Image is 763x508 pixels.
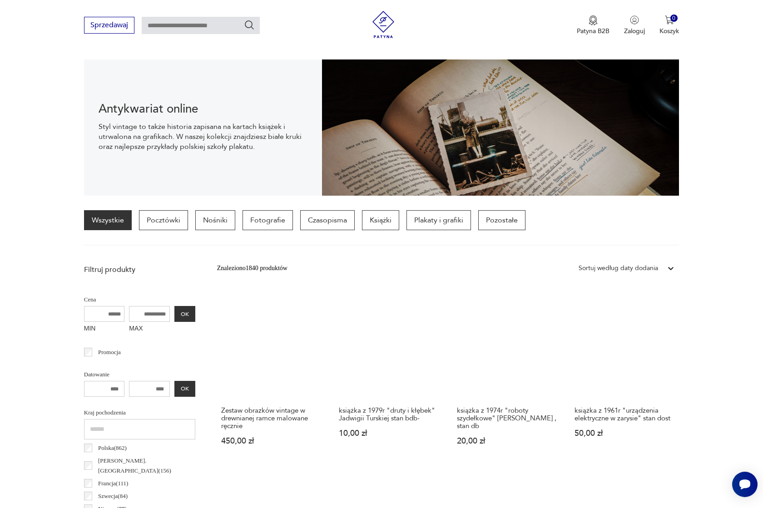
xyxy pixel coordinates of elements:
a: Wszystkie [84,210,132,230]
p: Patyna B2B [577,27,609,35]
a: Ikona medaluPatyna B2B [577,15,609,35]
a: Książki [362,210,399,230]
button: 0Koszyk [659,15,679,35]
button: Sprzedawaj [84,17,134,34]
p: Zaloguj [624,27,645,35]
div: Znaleziono 1840 produktów [217,263,287,273]
a: Fotografie [243,210,293,230]
p: Kraj pochodzenia [84,408,195,418]
img: Ikona koszyka [665,15,674,25]
p: Promocja [98,347,121,357]
a: Nośniki [195,210,235,230]
p: Polska ( 862 ) [98,443,127,453]
p: Datowanie [84,370,195,380]
img: c8a9187830f37f141118a59c8d49ce82.jpg [322,59,679,196]
a: książka z 1974r "roboty szydełkowe" Irena Szpak , stan dbksiążka z 1974r "roboty szydełkowe" [PER... [453,291,561,463]
h3: książka z 1979r "druty i kłębek" Jadwigii Turskiej stan bdb- [339,407,439,422]
a: Plakaty i grafiki [406,210,471,230]
h3: książka z 1974r "roboty szydełkowe" [PERSON_NAME] , stan db [457,407,557,430]
a: książka z 1961r "urządzenia elektryczne w zarysie" stan dostksiążka z 1961r "urządzenia elektrycz... [570,291,679,463]
a: Zestaw obrazków vintage w drewnianej ramce malowane ręcznieZestaw obrazków vintage w drewnianej r... [217,291,326,463]
p: Cena [84,295,195,305]
p: Filtruj produkty [84,265,195,275]
button: OK [174,306,195,322]
p: 10,00 zł [339,429,439,437]
img: Patyna - sklep z meblami i dekoracjami vintage [370,11,397,38]
button: Zaloguj [624,15,645,35]
a: Czasopisma [300,210,355,230]
p: 20,00 zł [457,437,557,445]
button: Patyna B2B [577,15,609,35]
p: Styl vintage to także historia zapisana na kartach książek i utrwalona na grafikach. W naszej kol... [99,122,307,152]
p: Koszyk [659,27,679,35]
p: [PERSON_NAME]. [GEOGRAPHIC_DATA] ( 156 ) [98,456,195,476]
h3: Zestaw obrazków vintage w drewnianej ramce malowane ręcznie [221,407,322,430]
iframe: Smartsupp widget button [732,472,758,497]
div: 0 [670,15,678,22]
button: Szukaj [244,20,255,30]
div: Sortuj według daty dodania [579,263,658,273]
p: Szwecja ( 84 ) [98,491,128,501]
h3: książka z 1961r "urządzenia elektryczne w zarysie" stan dost [575,407,675,422]
h1: Antykwariat online [99,104,307,114]
a: Pocztówki [139,210,188,230]
label: MIN [84,322,125,336]
a: książka z 1979r "druty i kłębek" Jadwigii Turskiej stan bdb-książka z 1979r "druty i kłębek" Jadw... [335,291,443,463]
button: OK [174,381,195,397]
a: Sprzedawaj [84,23,134,29]
img: Ikonka użytkownika [630,15,639,25]
p: 450,00 zł [221,437,322,445]
a: Pozostałe [478,210,525,230]
p: 50,00 zł [575,429,675,437]
img: Ikona medalu [589,15,598,25]
label: MAX [129,322,170,336]
p: Francja ( 111 ) [98,478,128,488]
